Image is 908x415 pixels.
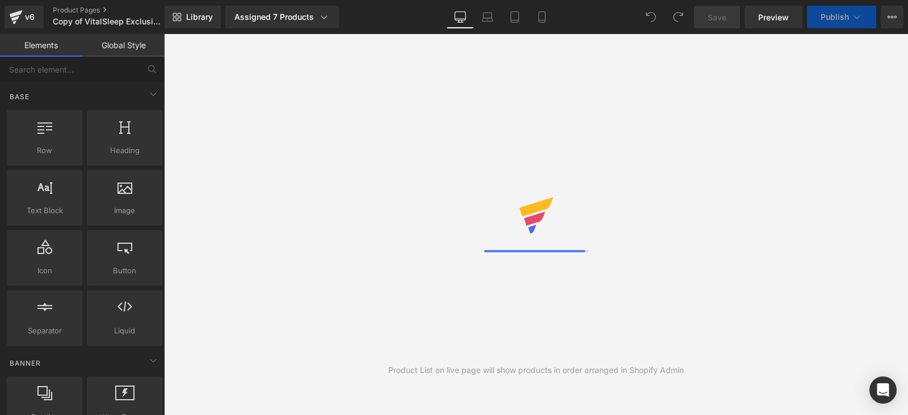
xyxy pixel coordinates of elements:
span: Banner [9,358,42,369]
a: Desktop [447,6,474,28]
span: Publish [821,12,849,22]
a: Preview [745,6,802,28]
span: Heading [90,145,159,156]
a: Mobile [528,6,556,28]
span: Library [186,12,213,22]
span: Copy of VitalSleep Exclusive Snoring Bundle Kit With Cleaner [53,17,162,26]
span: Save [708,11,726,23]
span: Text Block [10,205,79,217]
span: Image [90,205,159,217]
div: Assigned 7 Products [234,11,330,23]
button: Undo [640,6,662,28]
span: Row [10,145,79,156]
button: Publish [807,6,876,28]
div: Product List on live page will show products in order arranged in Shopify Admin [388,364,684,376]
a: Tablet [501,6,528,28]
button: Redo [667,6,690,28]
span: Icon [10,265,79,277]
button: More [881,6,903,28]
span: Separator [10,325,79,337]
div: Open Intercom Messenger [869,376,897,404]
div: v6 [23,10,37,24]
span: Base [9,91,31,102]
a: Global Style [82,34,165,57]
a: Product Pages [53,6,183,15]
span: Preview [758,11,789,23]
a: Laptop [474,6,501,28]
a: v6 [5,6,44,28]
span: Button [90,265,159,277]
a: New Library [165,6,221,28]
span: Liquid [90,325,159,337]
